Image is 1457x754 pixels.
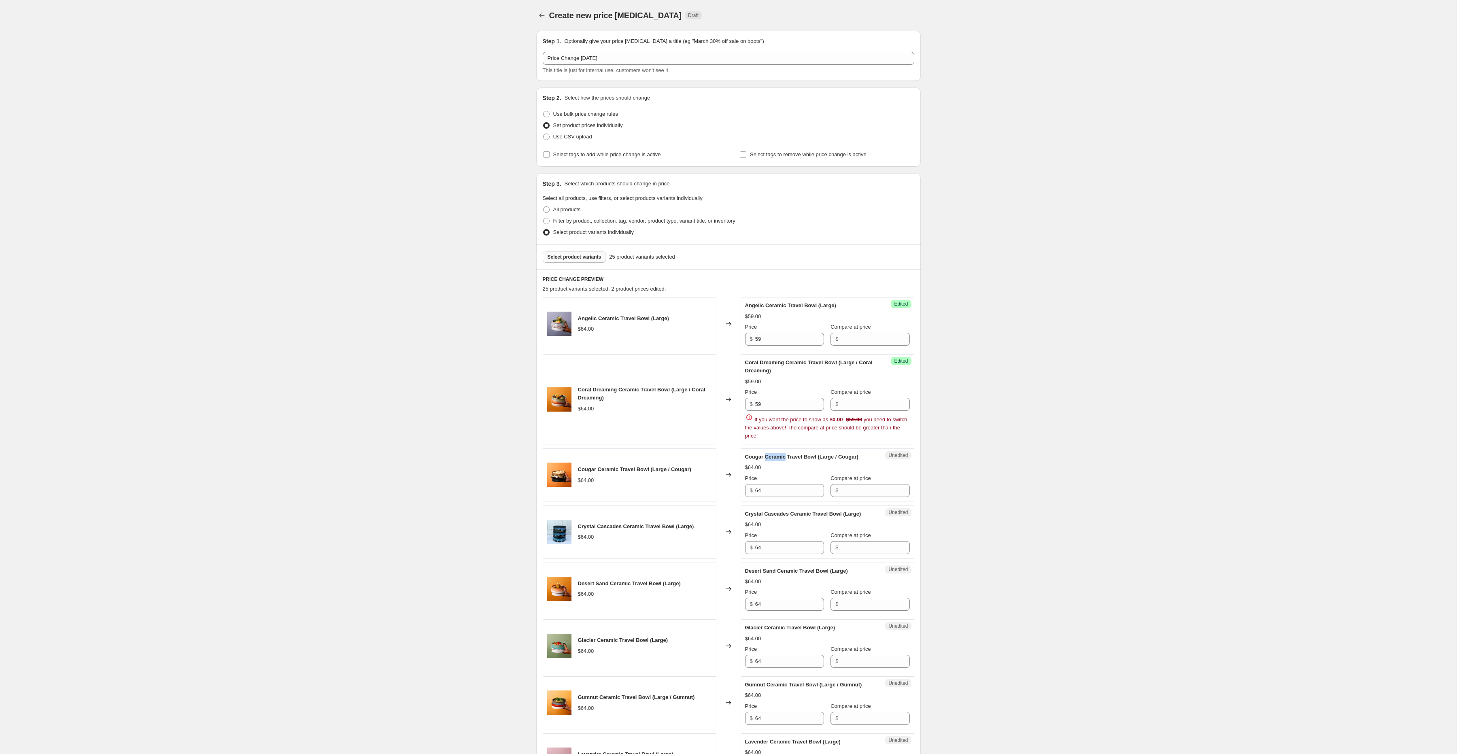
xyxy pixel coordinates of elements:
[745,703,757,709] span: Price
[547,312,571,336] img: Pottery-For-The-Planet-Travel-Bowl-1_0015_IMG_1685_80x.jpg
[745,646,757,652] span: Price
[750,151,867,157] span: Select tags to remove while price change is active
[543,52,914,65] input: 30% off holiday sale
[745,463,761,472] div: $64.00
[548,254,601,260] span: Select product variants
[835,544,838,550] span: $
[830,389,871,395] span: Compare at price
[553,229,634,235] span: Select product variants individually
[543,67,668,73] span: This title is just for internal use, customers won't see it
[846,416,862,424] strike: $59.00
[578,405,594,413] div: $64.00
[830,532,871,538] span: Compare at price
[750,715,753,721] span: $
[578,704,594,712] div: $64.00
[547,577,571,601] img: Pottery-For-The-Planet-Travel-Bowl-1_0062_IMG_1407_80x.jpg
[830,646,871,652] span: Compare at price
[543,94,561,102] h2: Step 2.
[750,487,753,493] span: $
[894,301,908,307] span: Edited
[745,635,761,643] div: $64.00
[835,601,838,607] span: $
[543,286,666,292] span: 25 product variants selected. 2 product prices edited:
[578,580,681,586] span: Desert Sand Ceramic Travel Bowl (Large)
[609,253,675,261] span: 25 product variants selected
[745,378,761,386] div: $59.00
[750,658,753,664] span: $
[547,520,571,544] img: Pottery_For_The_Planet_CRCASLB_80x.jpg
[564,180,669,188] p: Select which products should change in price
[578,533,594,541] div: $64.00
[553,151,661,157] span: Select tags to add while price change is active
[564,94,650,102] p: Select how the prices should change
[745,454,858,460] span: Cougar Ceramic Travel Bowl (Large / Cougar)
[543,37,561,45] h2: Step 1.
[543,251,606,263] button: Select product variants
[578,694,695,700] span: Gumnut Ceramic Travel Bowl (Large / Gumnut)
[543,180,561,188] h2: Step 3.
[888,737,908,743] span: Unedited
[888,452,908,459] span: Unedited
[578,523,694,529] span: Crystal Cascades Ceramic Travel Bowl (Large)
[830,589,871,595] span: Compare at price
[549,11,682,20] span: Create new price [MEDICAL_DATA]
[553,206,581,212] span: All products
[578,315,669,321] span: Angelic Ceramic Travel Bowl (Large)
[578,637,668,643] span: Glacier Ceramic Travel Bowl (Large)
[888,623,908,629] span: Unedited
[745,302,836,308] span: Angelic Ceramic Travel Bowl (Large)
[745,739,841,745] span: Lavender Ceramic Travel Bowl (Large)
[745,511,861,517] span: Crystal Cascades Ceramic Travel Bowl (Large)
[564,37,764,45] p: Optionally give your price [MEDICAL_DATA] a title (eg "March 30% off sale on boots")
[750,544,753,550] span: $
[745,624,835,631] span: Glacier Ceramic Travel Bowl (Large)
[745,589,757,595] span: Price
[830,324,871,330] span: Compare at price
[745,691,761,699] div: $64.00
[830,475,871,481] span: Compare at price
[543,195,703,201] span: Select all products, use filters, or select products variants individually
[578,325,594,333] div: $64.00
[745,324,757,330] span: Price
[578,590,594,598] div: $64.00
[553,111,618,117] span: Use bulk price change rules
[543,276,914,282] h6: PRICE CHANGE PREVIEW
[745,389,757,395] span: Price
[578,387,705,401] span: Coral Dreaming Ceramic Travel Bowl (Large / Coral Dreaming)
[745,568,848,574] span: Desert Sand Ceramic Travel Bowl (Large)
[830,416,843,424] div: $0.00
[547,634,571,658] img: Pottery-For-The-Planet-Travel-Bowl-1_0043_IMG_1499_80x.jpg
[894,358,908,364] span: Edited
[745,682,862,688] span: Gumnut Ceramic Travel Bowl (Large / Gumnut)
[547,690,571,715] img: Pottery-For-The-Planet-Travel-Bowl-1_0031_IMG_1626_80x.jpg
[745,359,873,374] span: Coral Dreaming Ceramic Travel Bowl (Large / Coral Dreaming)
[578,466,691,472] span: Cougar Ceramic Travel Bowl (Large / Cougar)
[547,387,571,412] img: Pottery-For-The-Planet-Travel-Bowl-1_0058_IMG_1414_80x.jpg
[888,566,908,573] span: Unedited
[835,401,838,407] span: $
[888,509,908,516] span: Unedited
[745,532,757,538] span: Price
[688,12,699,19] span: Draft
[888,680,908,686] span: Unedited
[745,578,761,586] div: $64.00
[835,336,838,342] span: $
[835,715,838,721] span: $
[578,647,594,655] div: $64.00
[750,401,753,407] span: $
[553,134,592,140] span: Use CSV upload
[578,476,594,484] div: $64.00
[750,336,753,342] span: $
[745,520,761,529] div: $64.00
[830,703,871,709] span: Compare at price
[835,487,838,493] span: $
[745,312,761,321] div: $59.00
[835,658,838,664] span: $
[547,463,571,487] img: Pottery-For-The-Planet-Travel-Bowl-1_0035_IMG_1539_80x.jpg
[553,122,623,128] span: Set product prices individually
[750,601,753,607] span: $
[745,475,757,481] span: Price
[553,218,735,224] span: Filter by product, collection, tag, vendor, product type, variant title, or inventory
[745,416,907,439] span: If you want the price to show as you need to switch the values above! The compare at price should...
[536,10,548,21] button: Price change jobs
